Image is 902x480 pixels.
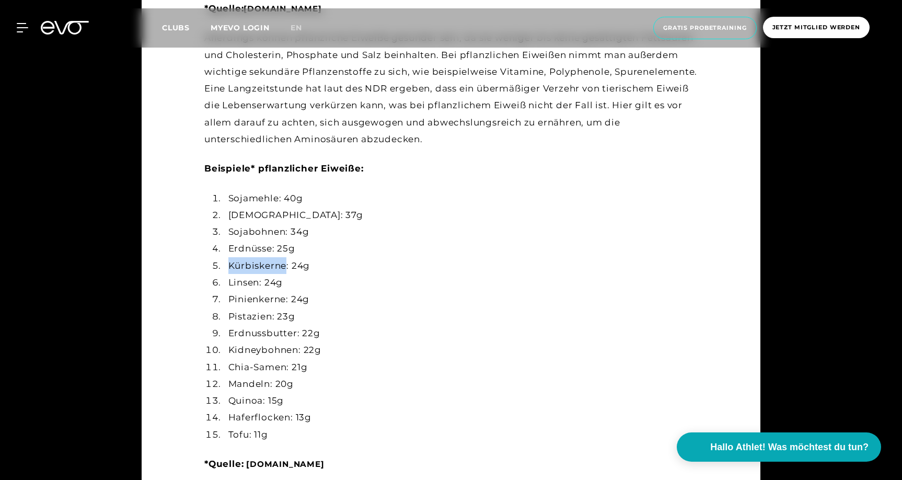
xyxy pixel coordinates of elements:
[650,17,760,39] a: Gratis Probetraining
[291,22,315,34] a: en
[663,24,747,32] span: Gratis Probetraining
[204,163,364,174] strong: Beispiele* pflanzlicher Eiweiße:
[224,359,698,375] li: Chia-Samen: 21g
[224,257,698,274] li: Kürbiskerne: 24g
[224,426,698,443] li: Tofu: 11g
[204,459,244,469] strong: *Quelle:
[291,23,302,32] span: en
[224,392,698,409] li: Quinoa: 15g
[772,23,860,32] span: Jetzt Mitglied werden
[224,274,698,291] li: Linsen: 24g
[224,375,698,392] li: Mandeln: 20g
[224,308,698,325] li: Pistazien: 23g
[162,23,190,32] span: Clubs
[162,22,211,32] a: Clubs
[211,23,270,32] a: MYEVO LOGIN
[677,432,881,462] button: Hallo Athlet! Was möchtest du tun?
[224,240,698,257] li: Erdnüsse: 25g
[224,190,698,207] li: Sojamehle: 40g
[710,440,869,454] span: Hallo Athlet! Was möchtest du tun?
[224,291,698,307] li: Pinienkerne: 24g
[224,325,698,341] li: Erdnussbutter: 22g
[224,409,698,426] li: Haferflocken: 13g
[224,341,698,358] li: Kidneybohnen: 22g
[224,223,698,240] li: Sojabohnen: 34g
[204,29,698,147] div: Allerdings können pflanzliche Eiweiße gesünder sein, da sie weniger bis keine gesättigten Fettsäu...
[246,459,324,469] a: [DOMAIN_NAME]
[224,207,698,223] li: [DEMOGRAPHIC_DATA]: 37g
[760,17,873,39] a: Jetzt Mitglied werden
